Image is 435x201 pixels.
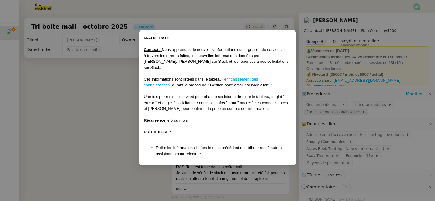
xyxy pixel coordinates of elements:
u: : [161,47,162,52]
u: PROCÉDURE : [144,130,171,134]
div: Nous apprenons de nouvelles informations sur la gestion du service client à travers les erreurs f... [144,47,291,70]
u: : [166,118,167,123]
strong: MAJ le [DATE] [144,36,171,40]
u: Récurrence [144,118,166,123]
div: Ces informations sont listées dans le tableau " " durant la procédure " Gestion boite email / ser... [144,76,291,88]
div: le 5 du mois [144,117,291,123]
li: Relire les informations listées le mois précédent et attribuer aux 2 autres assistantes pour rele... [156,145,291,157]
u: Contexte [144,47,161,52]
div: Une fois par mois, il convient pour chaque assistante de relire le tableau, onglet " erreur " et ... [144,94,291,112]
